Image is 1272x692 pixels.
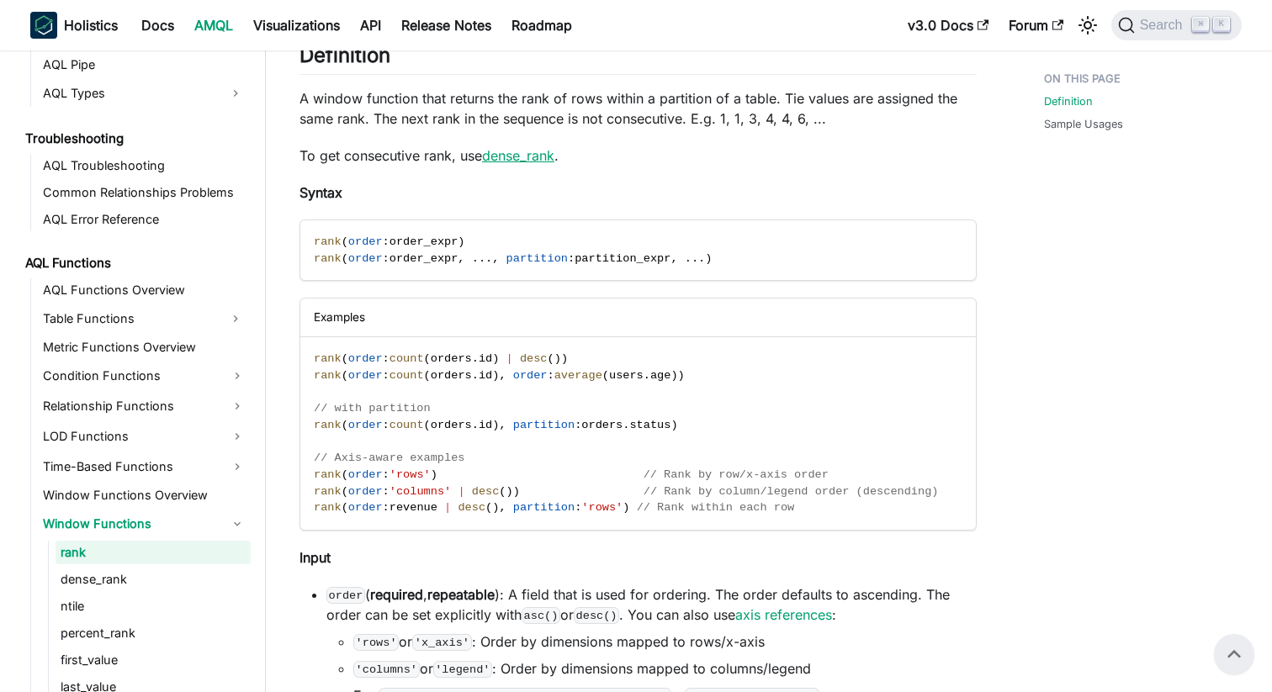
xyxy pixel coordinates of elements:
[1111,10,1242,40] button: Search (Command+K)
[342,252,348,265] span: (
[499,501,506,514] span: ,
[431,419,472,431] span: orders
[353,661,420,678] code: 'columns'
[898,12,999,39] a: v3.0 Docs
[575,501,581,514] span: :
[629,419,670,431] span: status
[485,501,492,514] span: (
[348,252,383,265] span: order
[554,369,602,382] span: average
[314,485,342,498] span: rank
[444,501,451,514] span: |
[342,369,348,382] span: (
[522,607,560,624] code: asc()
[220,80,251,107] button: Expand sidebar category 'AQL Types'
[1214,634,1254,674] button: Scroll back to top
[513,369,548,382] span: order
[424,369,431,382] span: (
[1192,17,1209,32] kbd: ⌘
[342,352,348,365] span: (
[735,606,832,623] a: axis references
[390,352,424,365] span: count
[370,586,423,603] strong: required
[506,352,513,365] span: |
[501,12,582,39] a: Roadmap
[342,419,348,431] span: (
[412,634,471,651] code: 'x_axis'
[390,501,437,514] span: revenue
[581,501,623,514] span: 'rows'
[383,419,390,431] span: :
[38,423,251,450] a: LOD Functions
[999,12,1073,39] a: Forum
[472,419,479,431] span: .
[431,468,437,481] span: )
[685,252,692,265] span: .
[390,252,458,265] span: order_expr
[314,252,342,265] span: rank
[472,369,479,382] span: .
[623,419,629,431] span: .
[56,594,251,618] a: ntile
[472,352,479,365] span: .
[38,483,251,507] a: Window Functions Overview
[299,184,342,201] strong: Syntax
[38,208,251,231] a: AQL Error Reference
[348,468,383,481] span: order
[1074,12,1101,39] button: Switch between dark and light mode (currently light mode)
[644,369,650,382] span: .
[433,661,492,678] code: 'legend'
[499,485,506,498] span: (
[56,541,251,564] a: rank
[698,252,705,265] span: .
[506,252,568,265] span: partition
[13,50,266,692] nav: Docs sidebar
[314,235,342,248] span: rank
[350,12,391,39] a: API
[314,369,342,382] span: rank
[554,352,561,365] span: )
[314,501,342,514] span: rank
[458,235,464,248] span: )
[391,12,501,39] a: Release Notes
[458,485,464,498] span: |
[38,510,251,537] a: Window Functions
[314,419,342,431] span: rank
[20,127,251,151] a: Troubleshooting
[472,252,479,265] span: .
[1044,93,1093,109] a: Definition
[670,252,677,265] span: ,
[581,419,623,431] span: orders
[602,369,609,382] span: (
[705,252,712,265] span: )
[56,621,251,645] a: percent_rank
[348,235,383,248] span: order
[383,468,390,481] span: :
[30,12,57,39] img: Holistics
[38,278,251,302] a: AQL Functions Overview
[342,468,348,481] span: (
[314,468,342,481] span: rank
[38,362,251,389] a: Condition Functions
[38,181,251,204] a: Common Relationships Problems
[479,369,492,382] span: id
[383,235,390,248] span: :
[299,549,331,566] strong: Input
[383,352,390,365] span: :
[479,252,485,265] span: .
[472,485,500,498] span: desc
[56,648,251,672] a: first_value
[479,419,492,431] span: id
[670,369,677,382] span: )
[390,419,424,431] span: count
[38,393,251,420] a: Relationship Functions
[38,305,220,332] a: Table Functions
[390,485,451,498] span: 'columns'
[348,419,383,431] span: order
[299,145,977,166] p: To get consecutive rank, use .
[492,252,499,265] span: ,
[670,419,677,431] span: )
[499,419,506,431] span: ,
[499,369,506,382] span: ,
[637,501,795,514] span: // Rank within each row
